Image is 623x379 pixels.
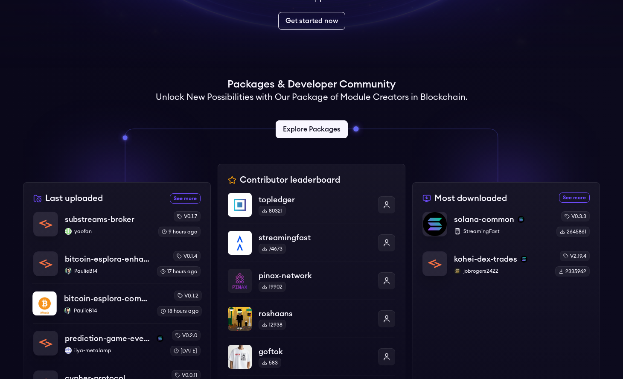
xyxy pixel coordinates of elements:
[454,213,514,225] p: solana-common
[64,307,71,314] img: PaulieB14
[228,307,252,331] img: roshaans
[172,330,201,341] div: v0.2.0
[555,266,590,277] div: 2335962
[170,193,201,204] a: See more recently uploaded packages
[454,268,461,274] img: jobrogers2422
[278,12,345,30] a: Get started now
[34,252,58,276] img: bitcoin-esplora-enhanced
[423,252,447,276] img: kohei-dex-trades
[228,224,395,262] a: streamingfaststreamingfast74673
[228,345,252,369] img: goftok
[34,331,58,355] img: prediction-game-events
[157,335,163,342] img: solana
[560,251,590,261] div: v2.19.4
[65,268,72,274] img: PaulieB14
[518,216,524,223] img: solana
[228,269,252,293] img: pinax-network
[174,291,202,301] div: v0.1.2
[65,228,151,235] p: yaofan
[259,308,371,320] p: roshaans
[65,253,150,265] p: bitcoin-esplora-enhanced
[259,282,286,292] div: 19902
[157,306,202,316] div: 18 hours ago
[173,251,201,261] div: v0.1.4
[276,120,348,138] a: Explore Packages
[259,232,371,244] p: streamingfast
[454,253,517,265] p: kohei-dex-trades
[65,268,150,274] p: PaulieB14
[422,244,590,277] a: kohei-dex-tradeskohei-dex-tradessolanajobrogers2422jobrogers2422v2.19.42335962
[65,332,153,344] p: prediction-game-events
[65,347,163,354] p: ilya-metalamp
[32,292,57,316] img: bitcoin-esplora-complete
[228,193,252,217] img: topledger
[259,206,286,216] div: 80321
[33,211,201,244] a: substreams-brokersubstreams-brokeryaofanyaofanv0.1.79 hours ago
[454,268,548,274] p: jobrogers2422
[170,346,201,356] div: [DATE]
[422,211,590,244] a: solana-commonsolana-commonsolanaStreamingFastv0.3.32645861
[65,347,72,354] img: ilya-metalamp
[32,283,202,323] a: bitcoin-esplora-completebitcoin-esplora-completePaulieB14PaulieB14v0.1.218 hours ago
[228,262,395,300] a: pinax-networkpinax-network19902
[227,78,396,91] h1: Packages & Developer Community
[64,293,150,305] p: bitcoin-esplora-complete
[156,91,468,103] h2: Unlock New Possibilities with Our Package of Module Creators in Blockchain.
[259,320,286,330] div: 12938
[259,346,371,358] p: goftok
[556,227,590,237] div: 2645861
[259,358,281,368] div: 583
[228,338,395,376] a: goftokgoftok583
[423,212,447,236] img: solana-common
[65,213,134,225] p: substreams-broker
[33,323,201,363] a: prediction-game-eventsprediction-game-eventssolanailya-metalampilya-metalampv0.2.0[DATE]
[157,266,201,277] div: 17 hours ago
[561,211,590,222] div: v0.3.3
[259,270,371,282] p: pinax-network
[33,244,201,283] a: bitcoin-esplora-enhancedbitcoin-esplora-enhancedPaulieB14PaulieB14v0.1.417 hours ago
[158,227,201,237] div: 9 hours ago
[174,211,201,222] div: v0.1.7
[228,193,395,224] a: topledgertopledger80321
[65,228,72,235] img: yaofan
[64,307,150,314] p: PaulieB14
[34,212,58,236] img: substreams-broker
[259,244,286,254] div: 74673
[228,300,395,338] a: roshaansroshaans12938
[259,194,371,206] p: topledger
[521,256,527,262] img: solana
[559,192,590,203] a: See more most downloaded packages
[454,228,550,235] p: StreamingFast
[228,231,252,255] img: streamingfast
